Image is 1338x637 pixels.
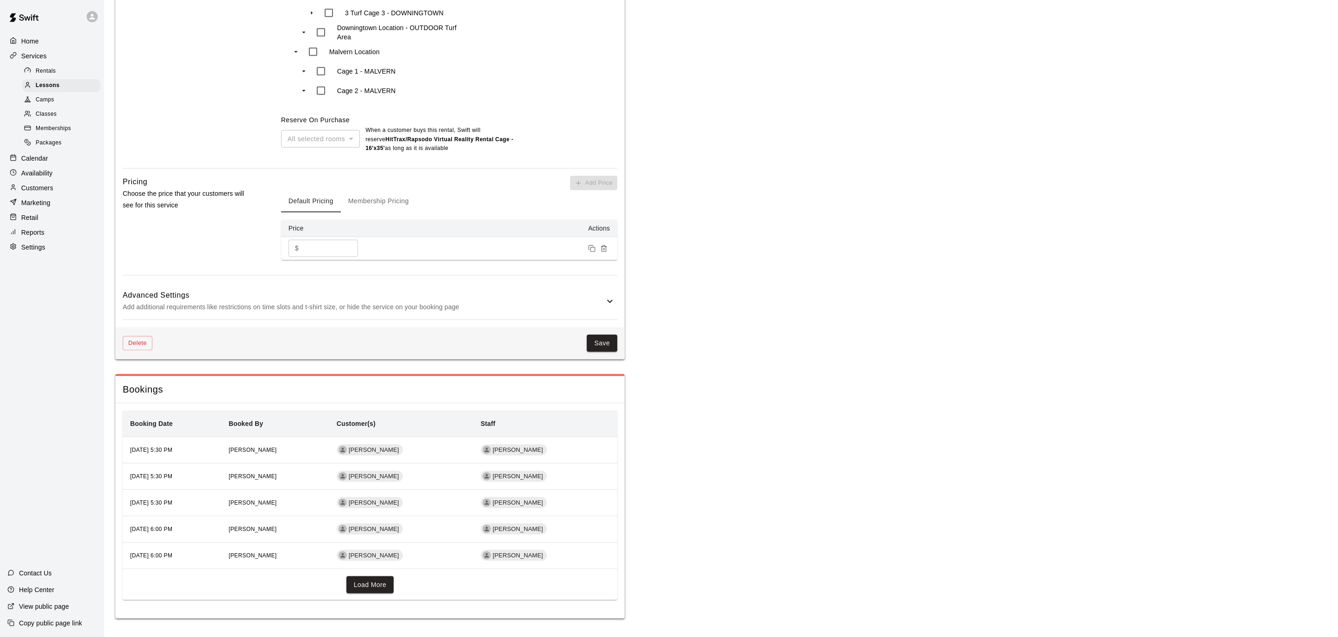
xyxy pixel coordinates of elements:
[483,446,491,454] div: Brandon Flythe
[365,126,528,154] p: When a customer buys this rental , Swift will reserve as long as it is available
[345,8,444,18] p: 3 Turf Cage 3 - DOWNINGTOWN
[7,34,97,48] a: Home
[36,124,71,133] span: Memberships
[21,37,39,46] p: Home
[7,151,97,165] a: Calendar
[587,335,617,352] button: Save
[130,447,172,453] span: [DATE] 5:30 PM
[22,94,101,106] div: Camps
[21,51,47,61] p: Services
[339,499,347,507] div: Evan Ettingoff
[7,240,97,254] div: Settings
[337,67,396,76] p: Cage 1 - MALVERN
[483,525,491,533] div: Brandon Flythe
[374,220,617,237] th: Actions
[489,472,547,481] span: [PERSON_NAME]
[281,116,350,124] label: Reserve On Purchase
[339,472,347,481] div: Evan Ettingoff
[339,551,347,560] div: Maxwell McLaughlin
[337,497,403,508] div: [PERSON_NAME]
[586,243,598,255] button: Duplicate price
[7,166,97,180] div: Availability
[21,243,45,252] p: Settings
[22,136,104,150] a: Packages
[130,420,173,427] b: Booking Date
[36,81,60,90] span: Lessons
[36,138,62,148] span: Packages
[123,336,152,350] button: Delete
[229,526,277,532] span: [PERSON_NAME]
[337,471,403,482] div: [PERSON_NAME]
[21,228,44,237] p: Reports
[481,420,496,427] b: Staff
[22,122,104,136] a: Memberships
[36,110,57,119] span: Classes
[130,500,172,506] span: [DATE] 5:30 PM
[7,225,97,239] a: Reports
[22,79,101,92] div: Lessons
[130,552,172,559] span: [DATE] 6:00 PM
[229,447,277,453] span: [PERSON_NAME]
[345,499,403,507] span: [PERSON_NAME]
[295,244,299,253] p: $
[483,499,491,507] div: Brandon Flythe
[19,585,54,594] p: Help Center
[483,551,491,560] div: Brandon Flythe
[337,444,403,456] div: [PERSON_NAME]
[229,552,277,559] span: [PERSON_NAME]
[21,154,48,163] p: Calendar
[337,524,403,535] div: [PERSON_NAME]
[22,93,104,107] a: Camps
[489,551,547,560] span: [PERSON_NAME]
[337,550,403,561] div: [PERSON_NAME]
[19,602,69,611] p: View public page
[345,551,403,560] span: [PERSON_NAME]
[130,526,172,532] span: [DATE] 6:00 PM
[281,190,341,212] button: Default Pricing
[123,176,147,188] h6: Pricing
[337,23,463,42] p: Downingtown Location - OUTDOOR Turf Area
[7,211,97,225] a: Retail
[123,188,251,211] p: Choose the price that your customers will see for this service
[123,301,604,313] p: Add additional requirements like restrictions on time slots and t-shirt size, or hide the service...
[339,446,347,454] div: Evan Ettingoff
[21,169,53,178] p: Availability
[481,471,547,482] div: [PERSON_NAME]
[598,243,610,255] button: Remove price
[481,550,547,561] div: [PERSON_NAME]
[22,107,104,122] a: Classes
[21,183,53,193] p: Customers
[123,289,604,301] h6: Advanced Settings
[21,213,38,222] p: Retail
[483,472,491,481] div: Brandon Flythe
[481,524,547,535] div: [PERSON_NAME]
[22,65,101,78] div: Rentals
[345,446,403,455] span: [PERSON_NAME]
[489,525,547,534] span: [PERSON_NAME]
[22,78,104,93] a: Lessons
[7,181,97,195] a: Customers
[329,47,380,56] p: Malvern Location
[7,196,97,210] a: Marketing
[489,499,547,507] span: [PERSON_NAME]
[489,446,547,455] span: [PERSON_NAME]
[341,190,416,212] button: Membership Pricing
[22,137,101,150] div: Packages
[130,473,172,480] span: [DATE] 5:30 PM
[19,618,82,628] p: Copy public page link
[337,86,396,95] p: Cage 2 - MALVERN
[345,525,403,534] span: [PERSON_NAME]
[339,525,347,533] div: Maxwell McLaughlin
[337,420,376,427] b: Customer(s)
[36,67,56,76] span: Rentals
[123,283,617,319] div: Advanced SettingsAdd additional requirements like restrictions on time slots and t-shirt size, or...
[481,444,547,456] div: [PERSON_NAME]
[123,383,617,396] span: Bookings
[21,198,50,207] p: Marketing
[365,136,513,152] b: HitTrax/Rapsodo Virtual Reality Rental Cage - 16'x35'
